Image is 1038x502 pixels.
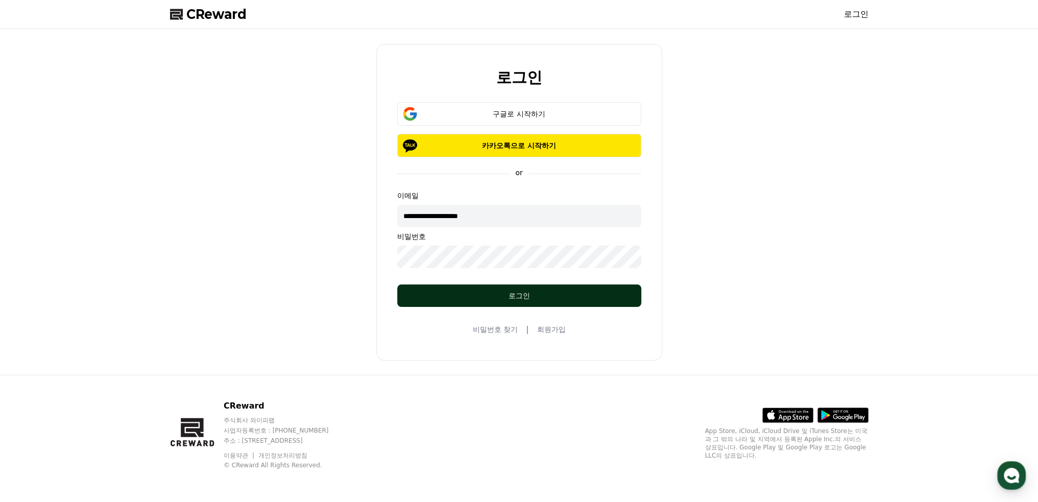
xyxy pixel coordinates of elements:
span: CReward [186,6,247,22]
h2: 로그인 [496,69,542,86]
a: 이용약관 [224,452,256,459]
a: CReward [170,6,247,22]
div: 로그인 [418,291,621,301]
span: 홈 [32,339,38,347]
button: 로그인 [397,284,641,307]
a: 회원가입 [537,324,565,334]
div: 구글로 시작하기 [412,109,626,119]
a: 대화 [67,324,132,349]
button: 카카오톡으로 시작하기 [397,134,641,157]
p: 카카오톡으로 시작하기 [412,140,626,151]
p: or [509,168,528,178]
p: 주식회사 와이피랩 [224,416,348,424]
span: 설정 [158,339,170,347]
a: 홈 [3,324,67,349]
button: 구글로 시작하기 [397,102,641,126]
span: 대화 [93,340,106,348]
p: 이메일 [397,190,641,201]
p: 주소 : [STREET_ADDRESS] [224,437,348,445]
span: | [526,323,528,336]
a: 개인정보처리방침 [258,452,307,459]
a: 로그인 [844,8,868,20]
p: CReward [224,400,348,412]
p: © CReward All Rights Reserved. [224,461,348,469]
a: 비밀번호 찾기 [473,324,518,334]
p: App Store, iCloud, iCloud Drive 및 iTunes Store는 미국과 그 밖의 나라 및 지역에서 등록된 Apple Inc.의 서비스 상표입니다. Goo... [705,427,868,460]
p: 사업자등록번호 : [PHONE_NUMBER] [224,426,348,435]
a: 설정 [132,324,196,349]
p: 비밀번호 [397,231,641,242]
